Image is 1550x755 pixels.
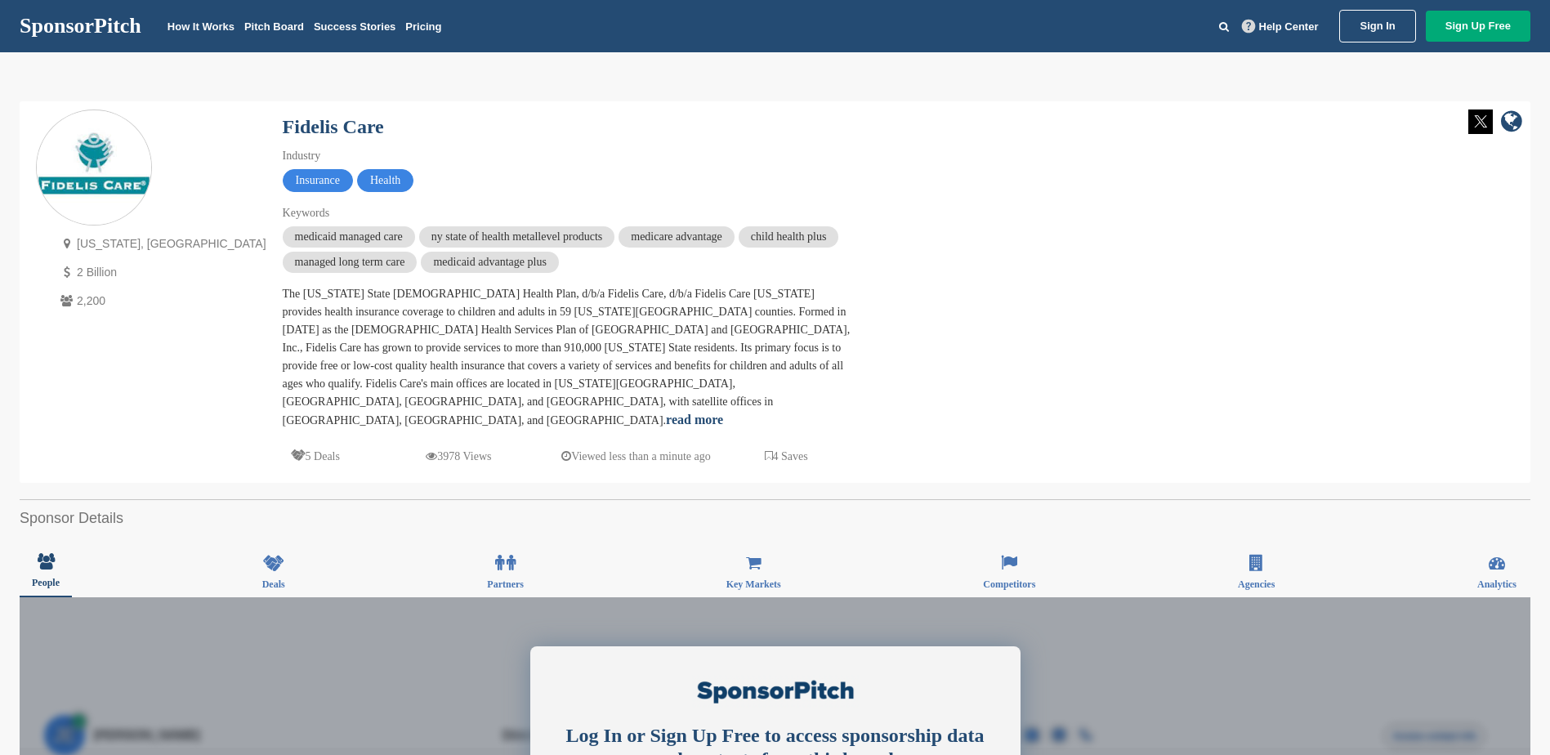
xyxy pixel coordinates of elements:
p: 2 Billion [56,262,266,283]
a: SponsorPitch [20,16,141,37]
a: Sign Up Free [1426,11,1530,42]
span: Analytics [1477,579,1516,589]
span: child health plus [739,226,839,248]
p: 4 Saves [765,446,808,467]
div: The [US_STATE] State [DEMOGRAPHIC_DATA] Health Plan, d/b/a Fidelis Care, d/b/a Fidelis Care [US_S... [283,285,855,430]
div: Keywords [283,204,855,222]
p: 5 Deals [291,446,340,467]
span: medicare advantage [619,226,735,248]
p: 2,200 [56,291,266,311]
p: [US_STATE], [GEOGRAPHIC_DATA] [56,234,266,254]
span: People [32,578,60,587]
span: Partners [487,579,524,589]
a: company link [1501,109,1522,136]
span: Competitors [983,579,1035,589]
span: Health [357,169,413,192]
a: Success Stories [314,20,395,33]
span: managed long term care [283,252,418,273]
span: Deals [262,579,285,589]
a: How It Works [168,20,235,33]
img: Sponsorpitch & Fidelis Care [37,111,151,226]
span: medicaid managed care [283,226,415,248]
img: Twitter white [1468,109,1493,134]
a: Pricing [405,20,441,33]
a: Help Center [1239,17,1322,36]
a: read more [666,413,723,427]
p: 3978 Views [426,446,491,467]
a: Pitch Board [244,20,304,33]
div: Industry [283,147,855,165]
p: Viewed less than a minute ago [561,446,711,467]
span: Agencies [1238,579,1275,589]
span: Key Markets [726,579,781,589]
span: ny state of health metallevel products [419,226,615,248]
h2: Sponsor Details [20,507,1530,529]
a: Fidelis Care [283,116,384,137]
span: medicaid advantage plus [421,252,558,273]
span: Insurance [283,169,353,192]
a: Sign In [1339,10,1415,42]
